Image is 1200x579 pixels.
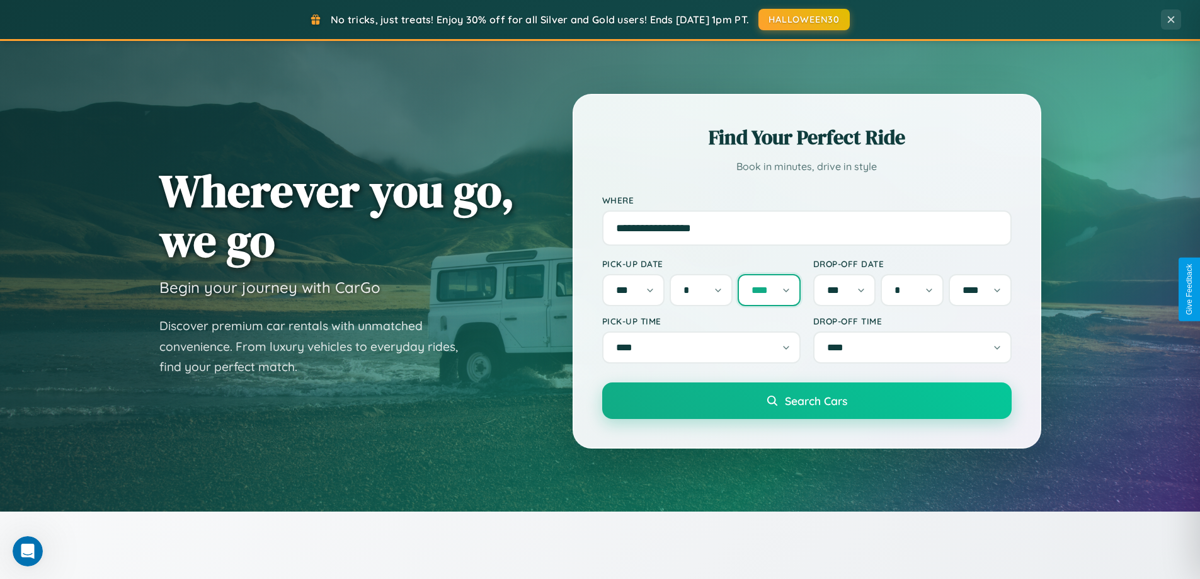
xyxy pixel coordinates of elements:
[159,316,474,377] p: Discover premium car rentals with unmatched convenience. From luxury vehicles to everyday rides, ...
[1185,264,1194,315] div: Give Feedback
[602,123,1012,151] h2: Find Your Perfect Ride
[813,258,1012,269] label: Drop-off Date
[602,316,801,326] label: Pick-up Time
[602,158,1012,176] p: Book in minutes, drive in style
[785,394,847,408] span: Search Cars
[602,258,801,269] label: Pick-up Date
[602,195,1012,205] label: Where
[331,13,749,26] span: No tricks, just treats! Enjoy 30% off for all Silver and Gold users! Ends [DATE] 1pm PT.
[813,316,1012,326] label: Drop-off Time
[13,536,43,566] iframe: Intercom live chat
[758,9,850,30] button: HALLOWEEN30
[602,382,1012,419] button: Search Cars
[159,166,515,265] h1: Wherever you go, we go
[159,278,380,297] h3: Begin your journey with CarGo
